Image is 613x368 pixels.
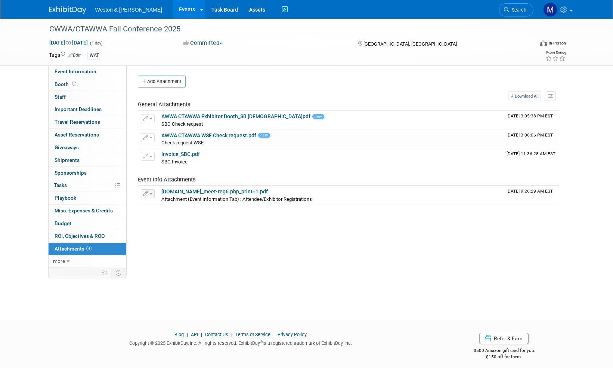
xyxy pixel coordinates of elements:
div: $150 off for them. [444,354,564,360]
a: Search [499,3,533,16]
button: Committed [181,39,225,47]
img: Mary Ann Trujillo [543,3,557,17]
span: Misc. Expenses & Credits [55,208,113,214]
div: In-Person [548,40,566,46]
a: Important Deadlines [49,103,126,116]
a: Blog [174,332,184,337]
span: more [53,258,65,264]
span: Travel Reservations [55,119,100,125]
span: ROI, Objectives & ROO [55,233,105,239]
span: Playbook [55,195,76,201]
a: Misc. Expenses & Credits [49,205,126,217]
span: Shipments [55,157,80,163]
span: Booth not reserved yet [71,81,78,87]
a: [DOMAIN_NAME]_meet-reg6.php_print=1.pdf [161,188,268,194]
a: Staff [49,91,126,103]
span: Sponsorships [55,170,87,176]
span: Tasks [54,182,67,188]
a: Edit [68,53,81,58]
span: [DATE] [DATE] [49,39,88,46]
a: Refer & Earn [479,333,529,344]
span: | [199,332,204,337]
span: | [229,332,234,337]
a: API [191,332,198,337]
a: AWWA CTAWWA Exhibitor Booth_SB [DEMOGRAPHIC_DATA]pdf [161,113,310,119]
a: Asset Reservations [49,129,126,141]
a: Shipments [49,154,126,166]
span: Asset Reservations [55,132,99,138]
a: Budget [49,217,126,230]
a: Event Information [49,65,126,78]
td: Upload Timestamp [504,186,559,205]
img: ExhibitDay [49,6,86,14]
span: General Attachments [138,101,191,108]
span: Event Info Attachments [138,176,196,183]
span: | [272,332,276,337]
a: ROI, Objectives & ROO [49,230,126,242]
a: Travel Reservations [49,116,126,128]
td: Toggle Event Tabs [111,268,126,277]
a: Terms of Service [235,332,270,337]
div: CWWA/CTAWWA Fall Conference 2025 [47,22,522,36]
sup: ® [260,340,263,344]
td: Upload Timestamp [504,130,559,148]
span: 4 [86,246,92,251]
span: to [65,40,72,46]
div: Event Format [489,39,566,50]
td: Upload Timestamp [504,148,559,167]
td: Tags [49,51,81,60]
span: new [258,133,270,138]
span: Event Information [55,68,96,74]
button: Add Attachment [138,76,186,88]
a: Privacy Policy [278,332,307,337]
span: (1 day) [89,41,103,46]
a: more [49,255,126,267]
span: SBC Invoice [161,159,188,165]
a: Download All [508,91,541,101]
div: $500 Amazon gift card for you, [444,343,564,360]
span: Upload Timestamp [507,188,553,194]
span: | [185,332,190,337]
a: Attachments4 [49,243,126,255]
span: SBC Check request [161,121,203,127]
a: Contact Us [205,332,228,337]
span: Attachments [55,246,92,252]
span: Upload Timestamp [507,113,553,119]
td: Upload Timestamp [504,111,559,129]
a: Playbook [49,192,126,204]
div: Event Rating [545,51,566,55]
span: Upload Timestamp [507,151,555,156]
div: WAT [87,52,101,59]
td: Personalize Event Tab Strip [98,268,111,277]
span: [GEOGRAPHIC_DATA], [GEOGRAPHIC_DATA] [363,41,457,47]
a: Sponsorships [49,167,126,179]
div: Copyright © 2025 ExhibitDay, Inc. All rights reserved. ExhibitDay is a registered trademark of Ex... [49,338,433,347]
span: new [312,114,324,119]
span: Weston & [PERSON_NAME] [95,7,162,13]
a: AWWA CTAWWA WSE Check request.pdf [161,132,256,138]
span: Booth [55,81,78,87]
a: Invoice_SBC.pdf [161,151,200,157]
a: Booth [49,78,126,91]
span: Giveaways [55,144,79,150]
img: Format-Inperson.png [540,40,547,46]
span: Attachment (Event Information Tab) : Attendee/Exhibitor Registrations [161,196,312,202]
a: Tasks [49,179,126,191]
span: Search [509,7,526,13]
span: Budget [55,220,71,226]
span: Check request WSE [161,140,204,145]
span: Staff [55,94,66,100]
span: Upload Timestamp [507,132,553,138]
span: Important Deadlines [55,106,102,112]
a: Giveaways [49,141,126,154]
